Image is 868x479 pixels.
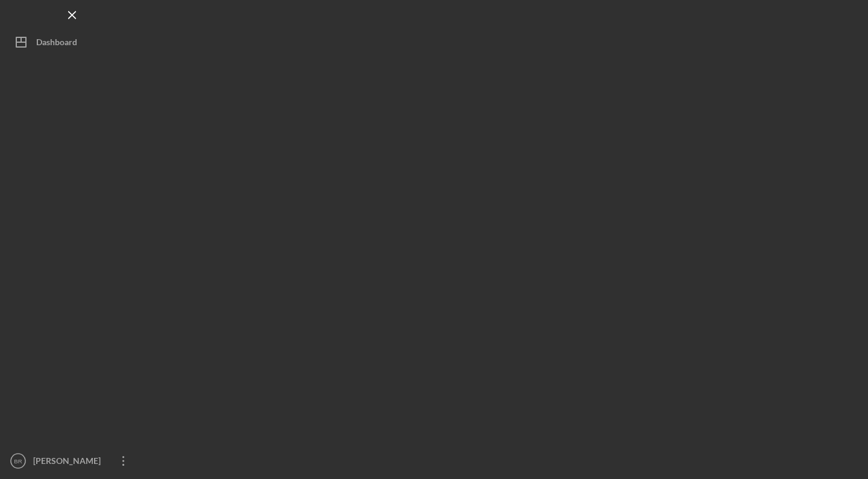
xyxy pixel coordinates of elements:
[30,449,108,476] div: [PERSON_NAME]
[14,458,22,465] text: BR
[36,30,77,57] div: Dashboard
[6,449,139,473] button: BR[PERSON_NAME]
[6,30,139,54] button: Dashboard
